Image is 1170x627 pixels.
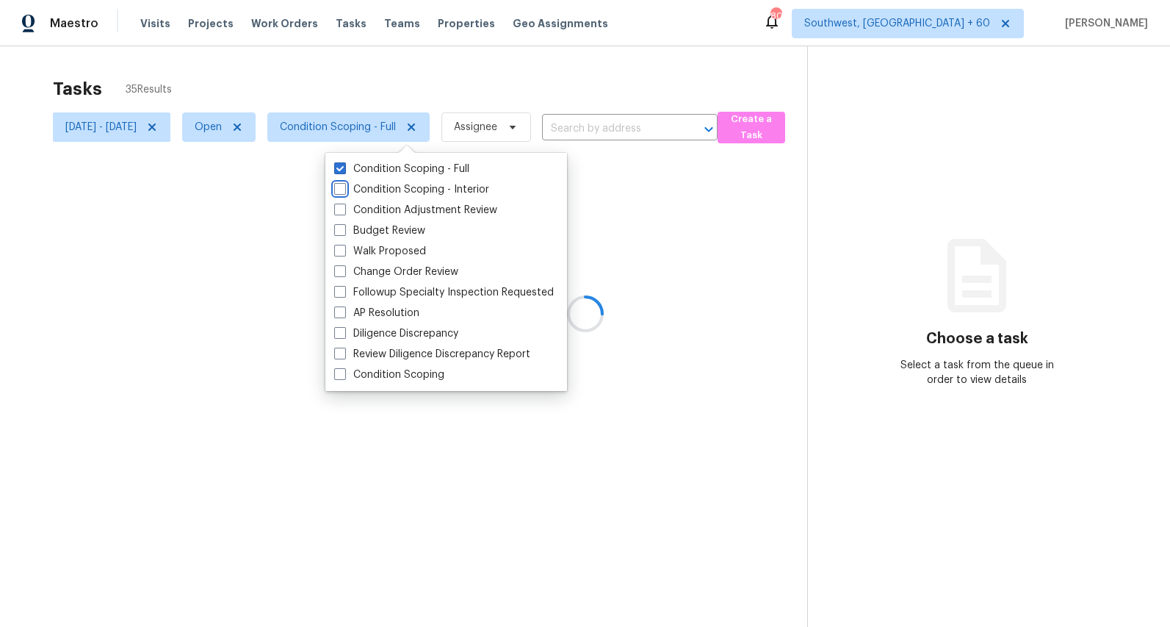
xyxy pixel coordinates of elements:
label: Condition Adjustment Review [334,203,497,218]
label: Change Order Review [334,265,458,279]
label: Diligence Discrepancy [334,326,458,341]
label: Followup Specialty Inspection Requested [334,285,554,300]
label: Condition Scoping - Interior [334,182,489,197]
label: Condition Scoping [334,368,444,382]
label: Budget Review [334,223,425,238]
label: Review Diligence Discrepancy Report [334,347,530,362]
div: 801 [770,9,781,24]
label: AP Resolution [334,306,419,320]
label: Condition Scoping - Full [334,162,469,176]
label: Walk Proposed [334,244,426,259]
